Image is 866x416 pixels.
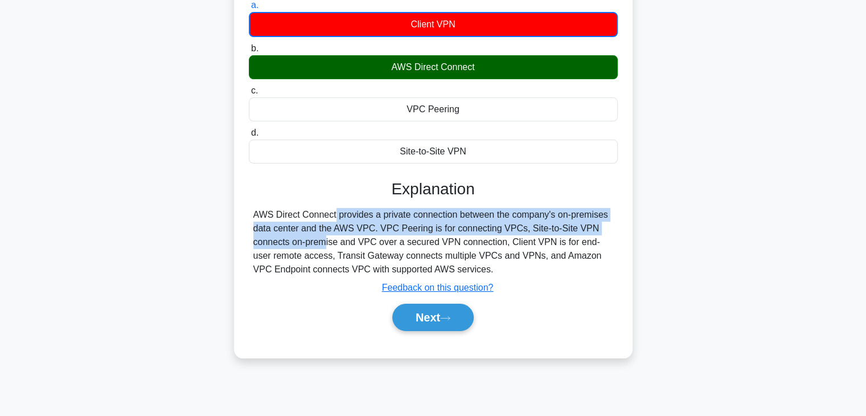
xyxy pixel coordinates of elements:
[392,304,474,331] button: Next
[249,140,618,164] div: Site-to-Site VPN
[256,180,611,199] h3: Explanation
[253,208,613,276] div: AWS Direct Connect provides a private connection between the company's on-premises data center an...
[251,85,258,95] span: c.
[249,12,618,37] div: Client VPN
[249,55,618,79] div: AWS Direct Connect
[382,283,494,292] a: Feedback on this question?
[251,43,258,53] span: b.
[251,128,258,137] span: d.
[249,97,618,121] div: VPC Peering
